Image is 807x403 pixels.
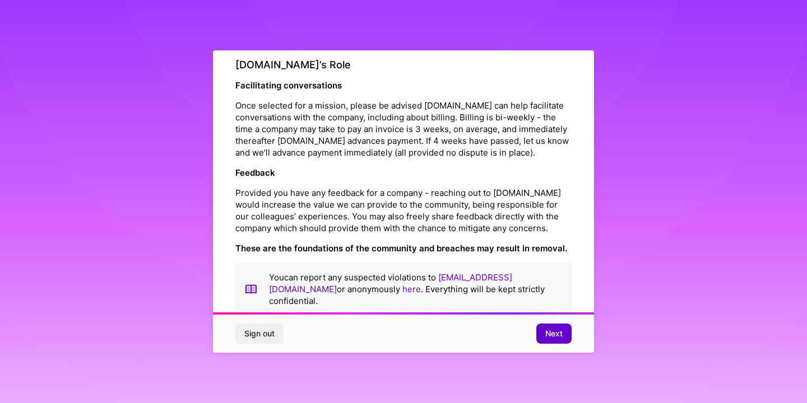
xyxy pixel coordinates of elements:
h4: [DOMAIN_NAME]’s Role [235,59,572,71]
p: You can report any suspected violations to or anonymously . Everything will be kept strictly conf... [269,271,563,307]
span: Next [545,328,563,339]
button: Next [536,324,572,344]
strong: These are the foundations of the community and breaches may result in removal. [235,243,567,254]
p: Provided you have any feedback for a company - reaching out to [DOMAIN_NAME] would increase the v... [235,187,572,234]
a: [EMAIL_ADDRESS][DOMAIN_NAME] [269,272,512,294]
img: book icon [244,271,258,307]
strong: Facilitating conversations [235,80,342,91]
span: Sign out [244,328,275,339]
p: Once selected for a mission, please be advised [DOMAIN_NAME] can help facilitate conversations wi... [235,100,572,158]
a: here [402,284,421,294]
button: Sign out [235,324,284,344]
strong: Feedback [235,167,275,178]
